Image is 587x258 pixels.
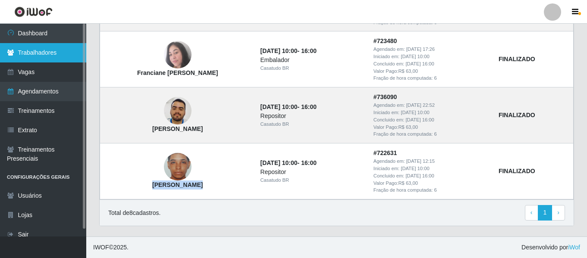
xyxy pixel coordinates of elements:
div: Valor Pago: R$ 63,00 [374,68,488,75]
strong: FINALIZADO [499,112,535,118]
time: [DATE] 10:00 [401,110,429,115]
img: Rafael Fernandes Aires [164,86,191,135]
div: Repositor [261,112,363,121]
div: Casatudo BR [261,65,363,72]
strong: # 722631 [374,149,397,156]
span: IWOF [93,244,109,251]
div: Fração de hora computada: 6 [374,131,488,138]
span: © 2025 . [93,243,129,252]
div: Iniciado em: [374,109,488,116]
span: Desenvolvido por [521,243,580,252]
img: CoreUI Logo [14,6,53,17]
time: [DATE] 16:00 [405,61,434,66]
img: Gabriella batista da Silva [164,142,191,191]
div: Agendado em: [374,46,488,53]
div: Casatudo BR [261,121,363,128]
div: Fração de hora computada: 6 [374,187,488,194]
strong: # 736090 [374,93,397,100]
time: [DATE] 10:00 [401,54,429,59]
strong: [PERSON_NAME] [152,181,203,188]
time: [DATE] 16:00 [405,173,434,178]
a: Previous [525,205,538,221]
time: [DATE] 12:15 [406,159,435,164]
div: Embalador [261,56,363,65]
p: Total de 8 cadastros. [108,208,160,218]
a: iWof [568,244,580,251]
time: 16:00 [301,47,317,54]
div: Concluido em: [374,60,488,68]
div: Valor Pago: R$ 63,00 [374,180,488,187]
strong: - [261,159,317,166]
div: Concluido em: [374,116,488,124]
time: [DATE] 10:00 [261,47,298,54]
time: [DATE] 17:26 [406,47,435,52]
time: [DATE] 10:00 [261,103,298,110]
time: [DATE] 16:00 [405,117,434,122]
nav: pagination [525,205,565,221]
div: Fração de hora computada: 6 [374,75,488,82]
span: ‹ [530,209,533,216]
strong: - [261,103,317,110]
div: Casatudo BR [261,177,363,184]
time: [DATE] 22:52 [406,103,435,108]
span: › [557,209,559,216]
strong: Franciane [PERSON_NAME] [137,69,218,76]
div: Agendado em: [374,102,488,109]
strong: FINALIZADO [499,56,535,62]
img: Franciane Renata Mendes de Souza [164,41,191,68]
time: 16:00 [301,103,317,110]
div: Iniciado em: [374,165,488,172]
div: Iniciado em: [374,53,488,60]
div: Valor Pago: R$ 63,00 [374,124,488,131]
strong: - [261,47,317,54]
strong: # 723480 [374,37,397,44]
strong: FINALIZADO [499,168,535,174]
div: Agendado em: [374,158,488,165]
time: [DATE] 10:00 [261,159,298,166]
a: Next [552,205,565,221]
div: Concluido em: [374,172,488,180]
time: [DATE] 10:00 [401,166,429,171]
time: 16:00 [301,159,317,166]
a: 1 [538,205,552,221]
div: Repositor [261,168,363,177]
strong: [PERSON_NAME] [152,125,203,132]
